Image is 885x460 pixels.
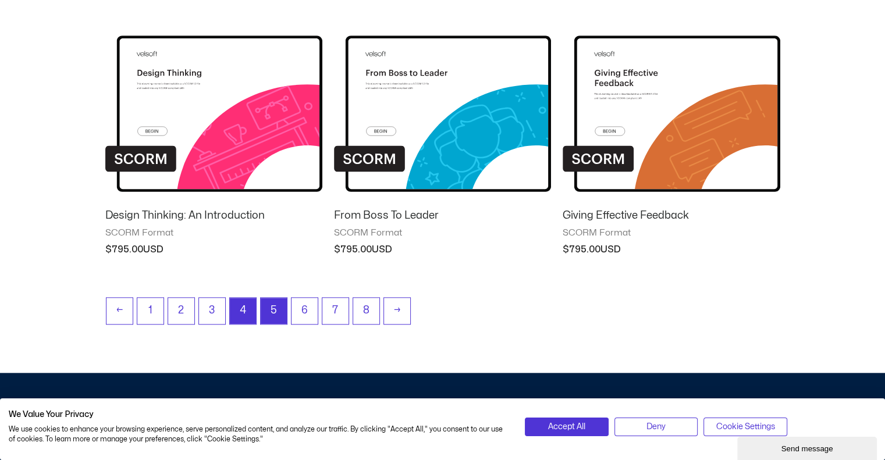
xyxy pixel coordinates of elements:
span: SCORM Format [334,227,551,239]
nav: Product Pagination [105,297,780,330]
button: Adjust cookie preferences [703,418,787,436]
span: $ [334,245,340,254]
h2: Design Thinking: An Introduction [105,209,322,222]
iframe: chat widget [737,434,879,460]
bdi: 795.00 [105,245,143,254]
a: Page 8 [353,298,379,324]
a: Page 3 [199,298,225,324]
span: SCORM Format [105,227,322,239]
img: From Boss To Leader [334,10,551,199]
span: Page 4 [230,298,256,324]
span: Cookie Settings [716,420,774,433]
a: Page 5 [261,298,287,324]
span: SCORM Format [563,227,780,239]
a: Page 2 [168,298,194,324]
a: Giving Effective Feedback [563,209,780,227]
a: Page 1 [137,298,164,324]
bdi: 795.00 [563,245,600,254]
img: Design Thinking: An Introduction [105,10,322,199]
h2: From Boss To Leader [334,209,551,222]
span: Accept All [548,420,585,433]
a: → [384,298,410,324]
a: Page 6 [292,298,318,324]
span: $ [105,245,112,254]
p: We use cookies to enhance your browsing experience, serve personalized content, and analyze our t... [9,425,507,444]
span: Deny [646,420,666,433]
h2: We Value Your Privacy [9,409,507,420]
a: From Boss To Leader [334,209,551,227]
a: Design Thinking: An Introduction [105,209,322,227]
button: Deny all cookies [614,418,698,436]
a: ← [106,298,133,324]
span: $ [563,245,569,254]
bdi: 795.00 [334,245,372,254]
h2: Giving Effective Feedback [563,209,780,222]
img: Giving Effective Feedback [563,10,780,199]
a: Page 7 [322,298,349,324]
button: Accept all cookies [525,418,608,436]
